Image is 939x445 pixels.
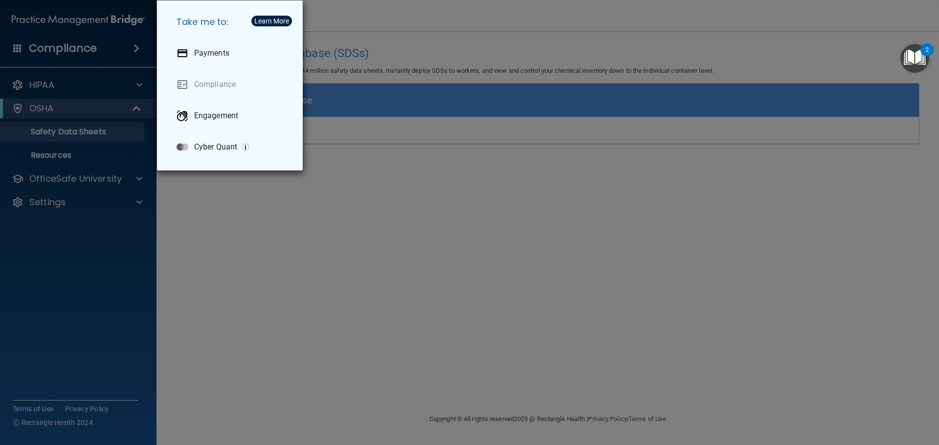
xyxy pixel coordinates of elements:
[770,376,927,415] iframe: Drift Widget Chat Controller
[254,18,289,24] div: Learn More
[251,16,292,26] button: Learn More
[169,8,295,36] h5: Take me to:
[194,48,229,58] p: Payments
[900,44,929,73] button: Open Resource Center, 2 new notifications
[925,50,929,63] div: 2
[194,111,238,121] p: Engagement
[169,133,295,161] a: Cyber Quant
[169,102,295,129] a: Engagement
[169,40,295,67] a: Payments
[169,71,295,98] a: Compliance
[194,142,237,152] p: Cyber Quant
